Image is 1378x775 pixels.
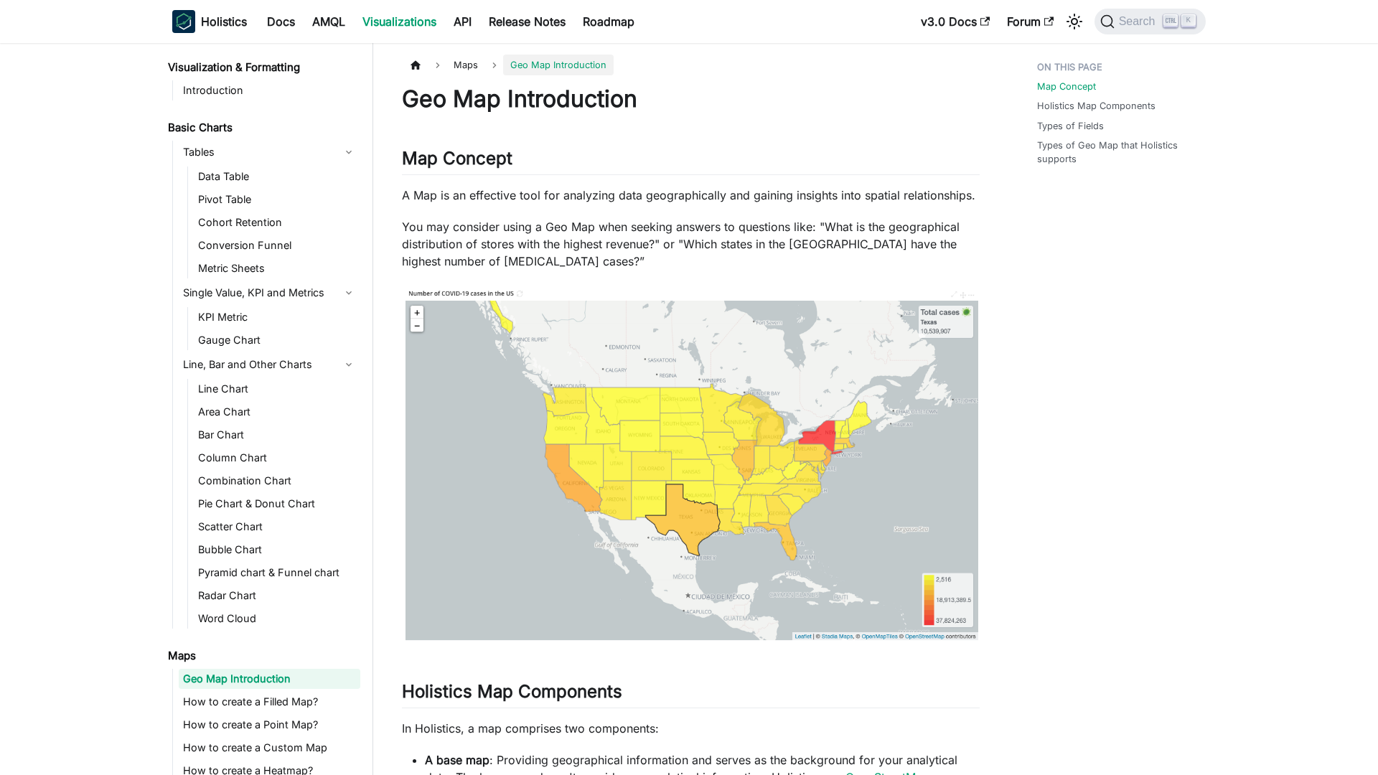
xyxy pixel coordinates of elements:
a: Maps [164,646,360,666]
a: AMQL [304,10,354,33]
h2: Map Concept [402,148,980,175]
button: Switch between dark and light mode (currently light mode) [1063,10,1086,33]
a: Word Cloud [194,609,360,629]
kbd: K [1181,14,1196,27]
p: In Holistics, a map comprises two components: [402,720,980,737]
a: Cohort Retention [194,212,360,232]
a: Home page [402,55,429,75]
nav: Breadcrumbs [402,55,980,75]
img: Holistics [172,10,195,33]
a: Holistics Map Components [1037,99,1156,113]
a: Radar Chart [194,586,360,606]
a: KPI Metric [194,307,360,327]
a: Pivot Table [194,189,360,210]
a: Tables [179,141,360,164]
p: You may consider using a Geo Map when seeking answers to questions like: "What is the geographica... [402,218,980,270]
a: Pie Chart & Donut Chart [194,494,360,514]
a: Column Chart [194,448,360,468]
a: How to create a Custom Map [179,738,360,758]
a: Data Table [194,166,360,187]
a: Map Concept [1037,80,1096,93]
a: Bar Chart [194,425,360,445]
a: Release Notes [480,10,574,33]
h2: Holistics Map Components [402,681,980,708]
span: Geo Map Introduction [503,55,614,75]
a: Single Value, KPI and Metrics [179,281,360,304]
a: Docs [258,10,304,33]
a: Gauge Chart [194,330,360,350]
a: Types of Fields [1037,119,1104,133]
a: Roadmap [574,10,643,33]
a: Pyramid chart & Funnel chart [194,563,360,583]
span: Search [1115,15,1164,28]
a: Conversion Funnel [194,235,360,255]
b: Holistics [201,13,247,30]
a: Forum [998,10,1062,33]
a: Introduction [179,80,360,100]
a: Bubble Chart [194,540,360,560]
h1: Geo Map Introduction [402,85,980,113]
a: Visualizations [354,10,445,33]
a: API [445,10,480,33]
a: Visualization & Formatting [164,57,360,77]
a: v3.0 Docs [912,10,998,33]
strong: A base map [425,753,489,767]
button: Search (Ctrl+K) [1095,9,1206,34]
a: Area Chart [194,402,360,422]
a: Geo Map Introduction [179,669,360,689]
span: Maps [446,55,485,75]
a: Metric Sheets [194,258,360,278]
a: Scatter Chart [194,517,360,537]
nav: Docs sidebar [158,43,373,775]
a: How to create a Point Map? [179,715,360,735]
a: Line, Bar and Other Charts [179,353,360,376]
a: How to create a Filled Map? [179,692,360,712]
a: Types of Geo Map that Holistics supports [1037,138,1197,166]
a: Line Chart [194,379,360,399]
a: Basic Charts [164,118,360,138]
p: A Map is an effective tool for analyzing data geographically and gaining insights into spatial re... [402,187,980,204]
a: Combination Chart [194,471,360,491]
a: HolisticsHolistics [172,10,247,33]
